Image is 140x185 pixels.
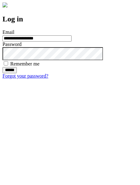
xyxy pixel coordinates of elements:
a: Forgot your password? [2,73,48,79]
label: Email [2,29,14,35]
label: Remember me [10,61,40,66]
img: logo-4e3dc11c47720685a147b03b5a06dd966a58ff35d612b21f08c02c0306f2b779.png [2,2,7,7]
label: Password [2,42,21,47]
h2: Log in [2,15,138,23]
